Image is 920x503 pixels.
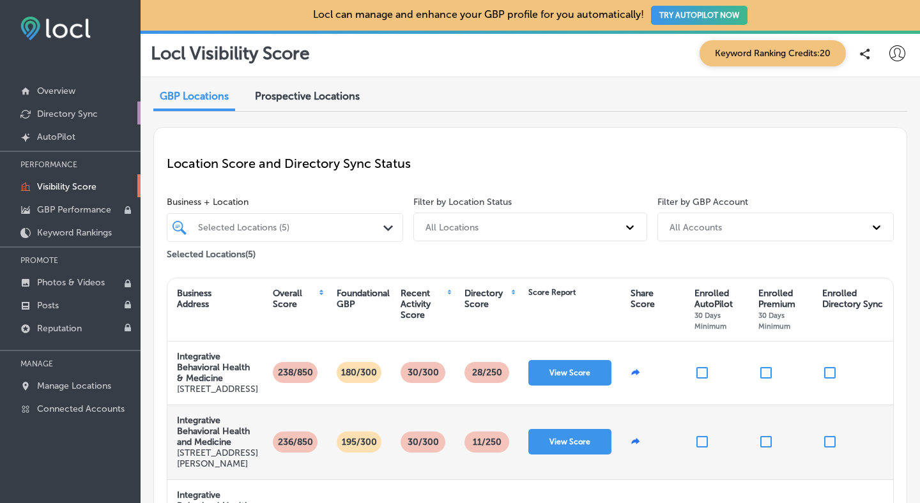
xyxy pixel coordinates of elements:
p: Reputation [37,323,82,334]
p: Posts [37,300,59,311]
p: 28 /250 [467,362,507,383]
p: Manage Locations [37,380,111,391]
p: 30/300 [402,362,444,383]
div: Share Score [631,288,655,310]
p: [STREET_ADDRESS][PERSON_NAME] [177,447,258,469]
label: Filter by Location Status [413,197,512,207]
p: Location Score and Directory Sync Status [167,156,894,171]
p: Connected Accounts [37,403,125,414]
label: Filter by GBP Account [657,197,748,207]
div: Overall Score [273,288,318,310]
div: Enrolled Premium [758,288,809,331]
p: 30/300 [402,432,444,453]
p: 195/300 [337,432,382,453]
p: Directory Sync [37,109,98,119]
span: 30 Days Minimum [758,311,790,331]
p: Overview [37,86,75,96]
strong: Integrative Behavioral Health and Medicine [177,415,250,447]
div: Foundational GBP [337,288,390,310]
div: Selected Locations (5) [198,222,385,233]
span: Business + Location [167,197,403,207]
span: Keyword Ranking Credits: 20 [700,40,846,66]
div: All Accounts [670,221,722,232]
p: 236/850 [273,432,318,453]
p: 238/850 [273,362,318,383]
span: 30 Days Minimum [694,311,726,331]
p: 180/300 [336,362,382,383]
p: AutoPilot [37,131,75,142]
div: Directory Score [464,288,510,310]
div: Enrolled Directory Sync [822,288,883,310]
div: Score Report [528,288,576,297]
div: Enrolled AutoPilot [694,288,746,331]
p: GBP Performance [37,204,111,215]
p: Locl Visibility Score [151,43,310,64]
p: [STREET_ADDRESS] [177,384,258,394]
span: Prospective Locations [255,90,360,102]
p: 11 /250 [468,432,507,453]
p: Visibility Score [37,181,96,192]
div: All Locations [425,221,479,232]
p: Keyword Rankings [37,227,112,238]
div: Business Address [177,288,211,310]
div: Recent Activity Score [401,288,446,320]
p: Selected Locations ( 5 ) [167,244,256,260]
strong: Integrative Behavioral Health & Medicine [177,351,250,384]
span: GBP Locations [160,90,229,102]
p: Photos & Videos [37,277,105,288]
button: View Score [528,360,611,386]
button: TRY AUTOPILOT NOW [651,6,747,25]
button: View Score [528,429,611,454]
img: fda3e92497d09a02dc62c9cd864e3231.png [20,17,91,40]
